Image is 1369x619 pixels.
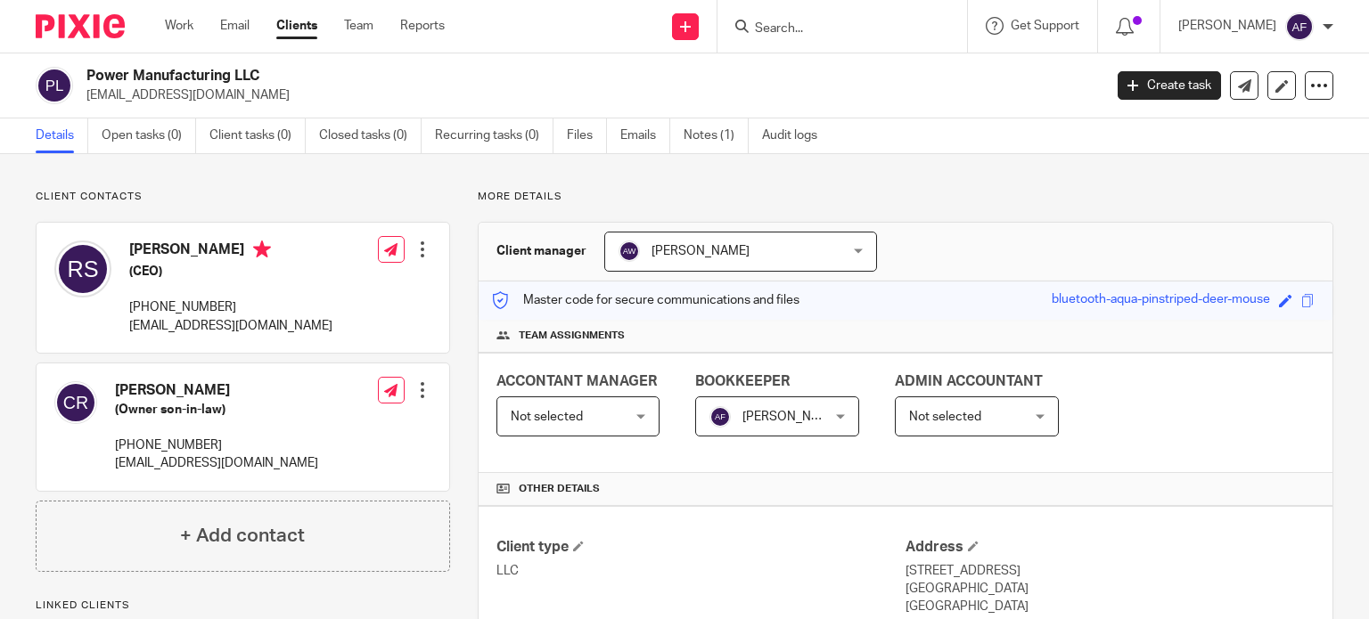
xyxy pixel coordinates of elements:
a: Client tasks (0) [209,118,306,153]
p: [PHONE_NUMBER] [115,436,318,454]
h5: (Owner son-in-law) [115,401,318,419]
img: svg%3E [36,67,73,104]
img: Pixie [36,14,125,38]
p: [EMAIL_ADDRESS][DOMAIN_NAME] [86,86,1091,104]
h4: + Add contact [180,522,305,550]
a: Reports [400,17,445,35]
a: Emails [620,118,670,153]
a: Team [344,17,373,35]
span: Not selected [909,411,981,423]
span: Team assignments [519,329,625,343]
h4: Address [906,538,1315,557]
p: [EMAIL_ADDRESS][DOMAIN_NAME] [115,454,318,472]
a: Create task [1118,71,1221,100]
a: Notes (1) [684,118,749,153]
p: [GEOGRAPHIC_DATA] [906,598,1315,615]
i: Primary [253,240,271,258]
span: ACCONTANT MANAGER [496,374,657,388]
a: Closed tasks (0) [319,118,422,153]
a: Audit logs [762,118,831,153]
p: [STREET_ADDRESS] [906,562,1315,580]
a: Details [36,118,88,153]
h2: Power Manufacturing LLC [86,67,890,86]
h4: Client type [496,538,906,557]
p: LLC [496,562,906,580]
span: [PERSON_NAME] [652,245,750,257]
p: [PERSON_NAME] [1178,17,1276,35]
a: Files [567,118,607,153]
a: Clients [276,17,317,35]
h3: Client manager [496,242,586,260]
p: [EMAIL_ADDRESS][DOMAIN_NAME] [129,317,332,335]
p: [GEOGRAPHIC_DATA] [906,580,1315,598]
a: Open tasks (0) [102,118,196,153]
span: ADMIN ACCOUNTANT [895,374,1043,388]
img: svg%3E [54,381,97,424]
span: Get Support [1011,20,1079,32]
img: svg%3E [709,406,731,428]
a: Recurring tasks (0) [435,118,553,153]
img: svg%3E [54,240,111,297]
span: Not selected [511,411,583,423]
h5: (CEO) [129,263,332,281]
p: Master code for secure communications and files [492,291,799,309]
p: More details [478,190,1333,204]
span: Other details [519,482,600,496]
input: Search [753,21,914,37]
p: Linked clients [36,599,450,613]
p: Client contacts [36,190,450,204]
img: svg%3E [1285,12,1314,41]
span: [PERSON_NAME] [742,411,840,423]
h4: [PERSON_NAME] [129,240,332,263]
h4: [PERSON_NAME] [115,381,318,400]
span: BOOKKEEPER [695,374,790,388]
div: bluetooth-aqua-pinstriped-deer-mouse [1052,290,1270,311]
a: Work [165,17,193,35]
a: Email [220,17,250,35]
img: svg%3E [619,240,640,262]
p: [PHONE_NUMBER] [129,298,332,316]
